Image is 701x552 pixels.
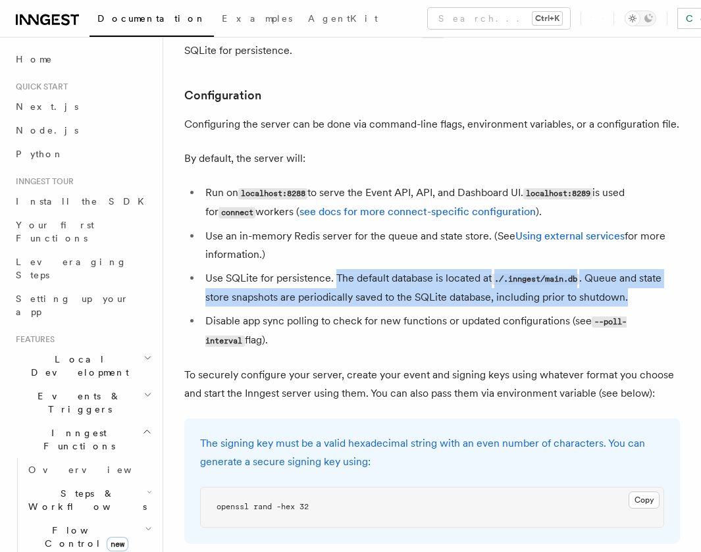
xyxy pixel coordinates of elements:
[16,149,64,159] span: Python
[219,207,255,218] code: connect
[11,353,143,379] span: Local Development
[629,491,660,509] button: Copy
[23,482,155,518] button: Steps & Workflows
[11,250,155,287] a: Leveraging Steps
[201,312,680,350] li: Disable app sync polling to check for new functions or updated configurations (see flag).
[28,464,164,475] span: Overview
[11,421,155,458] button: Inngest Functions
[11,189,155,213] a: Install the SDK
[11,82,68,92] span: Quick start
[492,274,579,285] code: ./.inngest/main.db
[11,95,155,118] a: Next.js
[11,287,155,324] a: Setting up your app
[523,188,592,199] code: localhost:8289
[184,86,261,105] a: Configuration
[532,12,562,25] kbd: Ctrl+K
[428,8,570,29] button: Search...Ctrl+K
[201,184,680,222] li: Run on to serve the Event API, API, and Dashboard UI. is used for workers ( ).
[238,188,307,199] code: localhost:8288
[11,176,74,187] span: Inngest tour
[214,4,300,36] a: Examples
[23,458,155,482] a: Overview
[23,524,145,550] span: Flow Control
[184,22,680,60] p: This will start the Inngest server on the default port and use the default configuration, includi...
[200,434,664,471] p: The signing key must be a valid hexadecimal string with an even number of characters. You can gen...
[201,227,680,264] li: Use an in-memory Redis server for the queue and state store. (See for more information.)
[299,205,536,218] a: see docs for more connect-specific configuration
[97,13,206,24] span: Documentation
[11,213,155,250] a: Your first Functions
[107,537,128,551] span: new
[11,142,155,166] a: Python
[11,389,143,416] span: Events & Triggers
[515,230,625,242] a: Using external services
[16,257,127,280] span: Leveraging Steps
[23,487,147,513] span: Steps & Workflows
[90,4,214,37] a: Documentation
[16,220,94,243] span: Your first Functions
[16,125,78,136] span: Node.js
[16,293,129,317] span: Setting up your app
[217,502,309,511] span: openssl rand -hex 32
[625,11,656,26] button: Toggle dark mode
[300,4,386,36] a: AgentKit
[11,47,155,71] a: Home
[184,149,680,168] p: By default, the server will:
[184,115,680,134] p: Configuring the server can be done via command-line flags, environment variables, or a configurat...
[16,101,78,112] span: Next.js
[16,196,152,207] span: Install the SDK
[11,118,155,142] a: Node.js
[11,384,155,421] button: Events & Triggers
[11,334,55,345] span: Features
[11,347,155,384] button: Local Development
[11,426,142,453] span: Inngest Functions
[184,366,680,403] p: To securely configure your server, create your event and signing keys using whatever format you c...
[222,13,292,24] span: Examples
[201,269,680,307] li: Use SQLite for persistence. The default database is located at . Queue and state store snapshots ...
[308,13,378,24] span: AgentKit
[16,53,53,66] span: Home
